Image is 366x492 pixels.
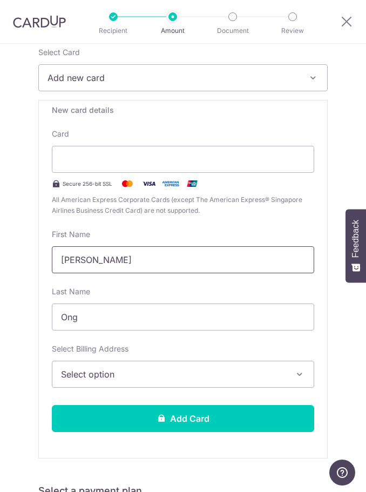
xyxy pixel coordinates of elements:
[52,194,314,216] span: All American Express Corporate Cards (except The American Express® Singapore Airlines Business Cr...
[38,48,80,57] span: translation missing: en.payables.payment_networks.credit_card.summary.labels.select_card
[211,25,254,36] p: Document
[151,25,194,36] p: Amount
[345,209,366,282] button: Feedback - Show survey
[138,177,160,190] img: Visa
[63,179,112,188] span: Secure 256-bit SSL
[329,460,355,487] iframe: Opens a widget where you can find more information
[52,361,314,388] button: Select option
[160,177,181,190] img: .alt.amex
[117,177,138,190] img: Mastercard
[48,71,303,84] span: Add new card
[61,153,305,166] iframe: Secure card payment input frame
[52,129,69,139] label: Card
[351,220,361,258] span: Feedback
[52,304,314,331] input: Cardholder Last Name
[52,405,314,432] button: Add Card
[52,246,314,273] input: Cardholder First Name
[52,343,128,354] label: Select Billing Address
[61,368,290,381] span: Select option
[52,105,314,116] div: New card details
[52,286,90,297] label: Last Name
[38,64,328,91] button: Add new card
[52,229,90,240] label: First Name
[271,25,314,36] p: Review
[181,177,203,190] img: .alt.unionpay
[92,25,135,36] p: Recipient
[13,15,66,28] img: CardUp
